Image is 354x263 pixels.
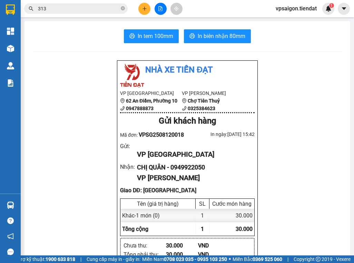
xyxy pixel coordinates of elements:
b: 62 An Điềm, Phường 10 [126,98,177,104]
button: printerIn tem 100mm [124,29,179,43]
span: 1 [330,3,333,8]
li: VP [PERSON_NAME] [182,89,244,97]
span: In biên nhận 80mm [198,32,245,40]
button: printerIn biên nhận 80mm [184,29,251,43]
span: vpsaigon.tiendat [270,4,322,13]
span: message [7,249,14,255]
span: notification [7,233,14,240]
span: phone [182,106,187,111]
li: Nhà xe Tiến Đạt [120,64,255,77]
div: Giao DĐ: [GEOGRAPHIC_DATA] [120,186,255,195]
span: close-circle [121,6,125,12]
button: plus [138,3,150,15]
span: file-add [158,6,163,11]
img: icon-new-feature [325,6,332,12]
span: Tổng cộng [122,226,148,232]
b: Chợ Tiên Thuỷ [188,98,220,104]
button: file-add [155,3,167,15]
span: Miền Nam [142,255,227,263]
span: copyright [316,257,321,262]
span: phone [120,106,125,111]
span: Miền Bắc [233,255,282,263]
span: printer [129,33,135,40]
li: VP [GEOGRAPHIC_DATA] [120,89,182,97]
div: 30.000 [166,250,198,259]
div: VND [198,241,230,250]
div: VND [198,250,230,259]
img: warehouse-icon [7,62,14,69]
img: logo-vxr [6,4,15,15]
strong: 0708 023 035 - 0935 103 250 [164,256,227,262]
span: question-circle [7,217,14,224]
div: Gửi : [120,142,137,150]
div: In ngày: [DATE] 15:42 [187,130,255,138]
strong: 1900 633 818 [46,256,75,262]
button: aim [170,3,183,15]
span: | [287,255,288,263]
span: plus [142,6,147,11]
div: Nhận : [120,163,137,171]
div: Chưa thu : [124,241,166,250]
input: Tìm tên, số ĐT hoặc mã đơn [38,5,119,12]
div: Cước món hàng [211,201,253,207]
div: Gửi khách hàng [120,115,255,128]
div: CHỊ QUÂN - 0949922050 [137,163,249,172]
span: Cung cấp máy in - giấy in: [87,255,140,263]
div: Tổng phải thu : [124,250,166,259]
span: VPSG2508120018 [139,131,184,138]
span: Hỗ trợ kỹ thuật: [12,255,75,263]
img: warehouse-icon [7,45,14,52]
span: 1 [201,226,204,232]
div: SL [197,201,207,207]
span: search [29,6,33,11]
div: 1 [196,209,209,222]
img: dashboard-icon [7,28,14,35]
button: caret-down [338,3,350,15]
img: warehouse-icon [7,202,14,209]
span: aim [174,6,179,11]
span: close-circle [121,6,125,10]
img: logo.jpg [120,64,144,88]
div: Mã đơn: [120,130,187,139]
span: In tem 100mm [138,32,173,40]
span: environment [182,98,187,103]
span: | [80,255,81,263]
b: 0325384623 [188,106,215,111]
span: environment [120,98,125,103]
strong: 0369 525 060 [253,256,282,262]
div: 30.000 [209,209,254,222]
span: caret-down [341,6,347,12]
img: solution-icon [7,79,14,87]
div: VP [PERSON_NAME] [137,173,249,183]
span: printer [189,33,195,40]
b: 0947888873 [126,106,154,111]
span: 30.000 [236,226,253,232]
div: 30.000 [166,241,198,250]
sup: 1 [329,3,334,8]
div: Tên (giá trị hàng) [122,201,194,207]
span: Khác - 1 món (0) [122,212,160,219]
span: ⚪️ [229,258,231,261]
div: VP [GEOGRAPHIC_DATA] [137,149,249,160]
